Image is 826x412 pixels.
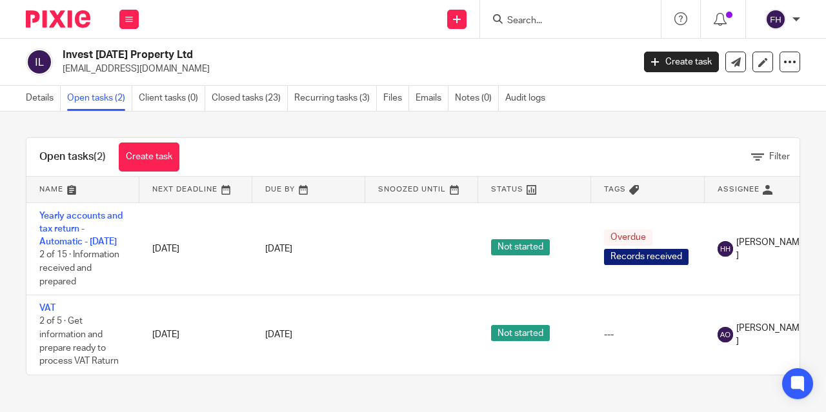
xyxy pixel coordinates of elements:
[378,186,446,193] span: Snoozed Until
[63,63,625,75] p: [EMAIL_ADDRESS][DOMAIN_NAME]
[604,186,626,193] span: Tags
[212,86,288,111] a: Closed tasks (23)
[39,317,119,366] span: 2 of 5 · Get information and prepare ready to process VAT Raturn
[265,330,292,339] span: [DATE]
[67,86,132,111] a: Open tasks (2)
[736,322,805,348] span: [PERSON_NAME]
[139,202,252,295] td: [DATE]
[139,295,252,375] td: [DATE]
[736,236,805,262] span: [PERSON_NAME]
[26,10,90,28] img: Pixie
[94,152,106,162] span: (2)
[39,211,123,247] a: Yearly accounts and tax return - Automatic - [DATE]
[769,152,790,161] span: Filter
[604,328,692,341] div: ---
[491,186,523,193] span: Status
[119,142,179,172] a: Create task
[604,230,652,246] span: Overdue
[491,325,550,341] span: Not started
[39,304,55,313] a: VAT
[265,244,292,253] span: [DATE]
[718,327,733,342] img: svg%3E
[765,9,786,30] img: svg%3E
[718,241,733,257] img: svg%3E
[604,249,689,265] span: Records received
[39,150,106,164] h1: Open tasks
[139,86,205,111] a: Client tasks (0)
[644,52,719,72] a: Create task
[26,48,53,75] img: svg%3E
[455,86,499,111] a: Notes (0)
[26,86,61,111] a: Details
[63,48,512,62] h2: Invest [DATE] Property Ltd
[505,86,552,111] a: Audit logs
[506,15,622,27] input: Search
[491,239,550,255] span: Not started
[383,86,409,111] a: Files
[416,86,448,111] a: Emails
[39,251,119,286] span: 2 of 15 · Information received and prepared
[294,86,377,111] a: Recurring tasks (3)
